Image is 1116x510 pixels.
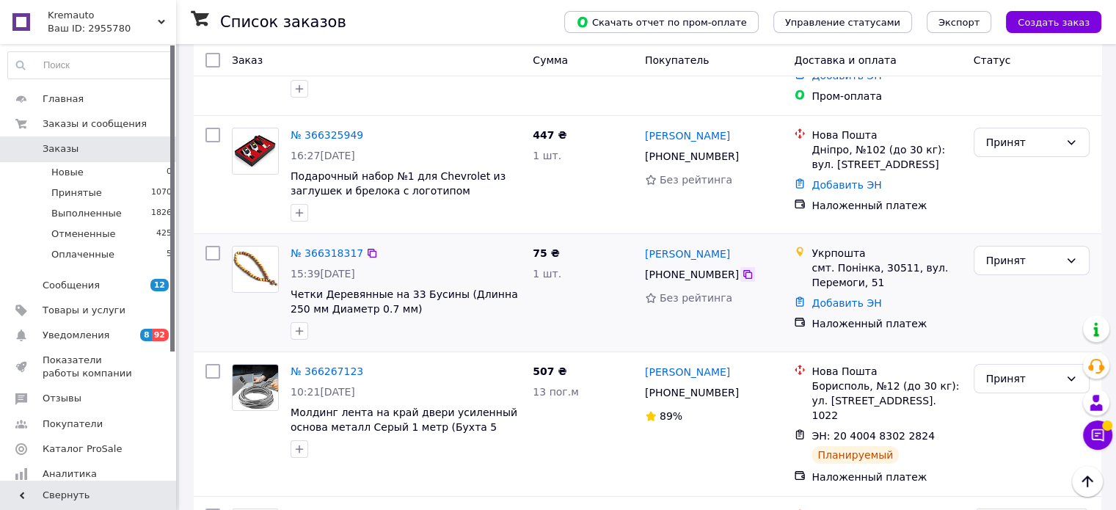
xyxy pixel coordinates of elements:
span: Заказы и сообщения [43,117,147,131]
span: Сообщения [43,279,100,292]
span: 16:27[DATE] [291,150,355,161]
span: 1826 [151,207,172,220]
button: Скачать отчет по пром-оплате [564,11,759,33]
div: Наложенный платеж [812,316,961,331]
span: 5 [167,248,172,261]
a: [PERSON_NAME] [645,247,730,261]
div: Ваш ID: 2955780 [48,22,176,35]
div: Борисполь, №12 (до 30 кг): ул. [STREET_ADDRESS]. 1022 [812,379,961,423]
span: Каталог ProSale [43,442,122,456]
span: Kremauto [48,9,158,22]
a: Добавить ЭН [812,297,881,309]
div: [PHONE_NUMBER] [642,264,742,285]
button: Чат с покупателем [1083,420,1112,450]
span: 75 ₴ [533,247,559,259]
span: Уведомления [43,329,109,342]
a: Подарочный набор №1 для Chevrolet из заглушек и брелока с логотипом [291,170,506,197]
img: Фото товару [233,365,278,410]
span: Новые [51,166,84,179]
span: Статус [974,54,1011,66]
a: № 366325949 [291,129,363,141]
span: Главная [43,92,84,106]
span: Отмененные [51,227,115,241]
span: Сумма [533,54,568,66]
div: Нова Пошта [812,128,961,142]
button: Наверх [1072,466,1103,497]
span: Скачать отчет по пром-оплате [576,15,747,29]
div: Наложенный платеж [812,470,961,484]
span: Доставка и оплата [794,54,896,66]
a: № 366267123 [291,365,363,377]
span: 1 шт. [533,150,561,161]
span: Отзывы [43,392,81,405]
span: 8 [140,329,152,341]
a: Фото товару [232,364,279,411]
span: 1 шт. [533,268,561,280]
span: Создать заказ [1018,17,1090,28]
span: 10:21[DATE] [291,386,355,398]
a: Четки Деревянные на 33 Бусины (Длинна 250 мм Диаметр 0.7 мм) [291,288,518,315]
span: 89% [660,410,682,422]
button: Создать заказ [1006,11,1101,33]
span: Принятые [51,186,102,200]
div: Дніпро, №102 (до 30 кг): вул. [STREET_ADDRESS] [812,142,961,172]
span: 425 [156,227,172,241]
span: Покупатель [645,54,710,66]
span: 447 ₴ [533,129,566,141]
div: Укрпошта [812,246,961,261]
span: 12 [150,279,169,291]
img: Фото товару [233,128,278,174]
div: Пром-оплата [812,89,961,103]
span: Заказы [43,142,79,156]
button: Экспорт [927,11,991,33]
a: Фото товару [232,128,279,175]
span: 507 ₴ [533,365,566,377]
span: Оплаченные [51,248,114,261]
span: Покупатели [43,418,103,431]
span: Товары и услуги [43,304,125,317]
h1: Список заказов [220,13,346,31]
span: Выполненные [51,207,122,220]
div: смт. Понінка, 30511, вул. Перемоги, 51 [812,261,961,290]
span: Без рейтинга [660,292,732,304]
span: 13 пог.м [533,386,578,398]
div: Планируемый [812,446,899,464]
button: Управление статусами [773,11,912,33]
div: Нова Пошта [812,364,961,379]
div: Принят [986,252,1060,269]
a: Молдинг лента на край двери усиленный основа металл Серый 1 метр (Бухта 5 метров) [291,407,517,448]
div: [PHONE_NUMBER] [642,382,742,403]
span: 0 [167,166,172,179]
span: 1070 [151,186,172,200]
div: Наложенный платеж [812,198,961,213]
div: Принят [986,371,1060,387]
span: Управление статусами [785,17,900,28]
a: Добавить ЭН [812,179,881,191]
a: [PERSON_NAME] [645,365,730,379]
a: № 366318317 [291,247,363,259]
span: Без рейтинга [660,174,732,186]
a: Фото товару [232,246,279,293]
span: Аналитика [43,467,97,481]
span: 15:39[DATE] [291,268,355,280]
span: 92 [152,329,169,341]
a: Создать заказ [991,15,1101,27]
span: Заказ [232,54,263,66]
div: [PHONE_NUMBER] [642,146,742,167]
input: Поиск [8,52,172,79]
span: ЭН: 20 4004 8302 2824 [812,430,935,442]
div: Принят [986,134,1060,150]
img: Фото товару [233,247,278,292]
span: Экспорт [938,17,980,28]
a: [PERSON_NAME] [645,128,730,143]
span: Показатели работы компании [43,354,136,380]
